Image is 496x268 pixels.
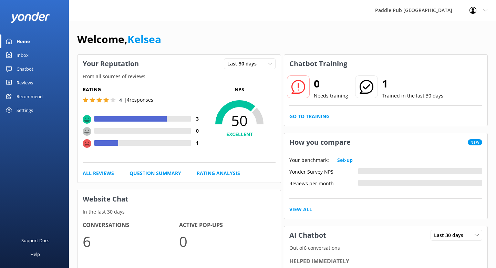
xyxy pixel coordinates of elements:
p: Out of 6 conversations [284,244,487,252]
img: yonder-white-logo.png [10,12,50,23]
a: All Reviews [83,169,114,177]
div: Recommend [17,90,43,103]
p: 0 [179,230,276,253]
a: Set-up [337,156,353,164]
h3: How you compare [284,133,356,151]
div: Helped immediately [289,257,482,266]
h3: Your Reputation [77,55,144,73]
h4: EXCELLENT [203,131,276,138]
h4: Conversations [83,221,179,230]
span: Last 30 days [434,231,467,239]
a: Kelsea [127,32,161,46]
h5: Rating [83,86,203,93]
a: Rating Analysis [197,169,240,177]
a: Go to Training [289,113,330,120]
p: 6 [83,230,179,253]
h3: AI Chatbot [284,226,331,244]
a: Question Summary [130,169,181,177]
div: Reviews per month [289,180,358,186]
p: Your benchmark: [289,156,329,164]
div: Support Docs [21,234,49,247]
div: Yonder Survey NPS [289,168,358,174]
h4: 1 [191,139,203,147]
div: Settings [17,103,33,117]
div: Reviews [17,76,33,90]
div: Inbox [17,48,29,62]
h2: 0 [314,75,348,92]
h4: Active Pop-ups [179,221,276,230]
h4: 0 [191,127,203,135]
h3: Website Chat [77,190,281,208]
h1: Welcome, [77,31,161,48]
span: 50 [203,112,276,129]
h4: 3 [191,115,203,123]
p: Trained in the last 30 days [382,92,443,100]
h2: 1 [382,75,443,92]
a: View All [289,206,312,213]
div: Help [30,247,40,261]
span: New [468,139,482,145]
h3: Chatbot Training [284,55,352,73]
span: 4 [119,97,122,103]
p: In the last 30 days [77,208,281,216]
span: Last 30 days [227,60,261,68]
p: NPS [203,86,276,93]
p: | 4 responses [124,96,153,104]
p: Needs training [314,92,348,100]
div: Home [17,34,30,48]
div: Chatbot [17,62,33,76]
p: From all sources of reviews [77,73,281,80]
